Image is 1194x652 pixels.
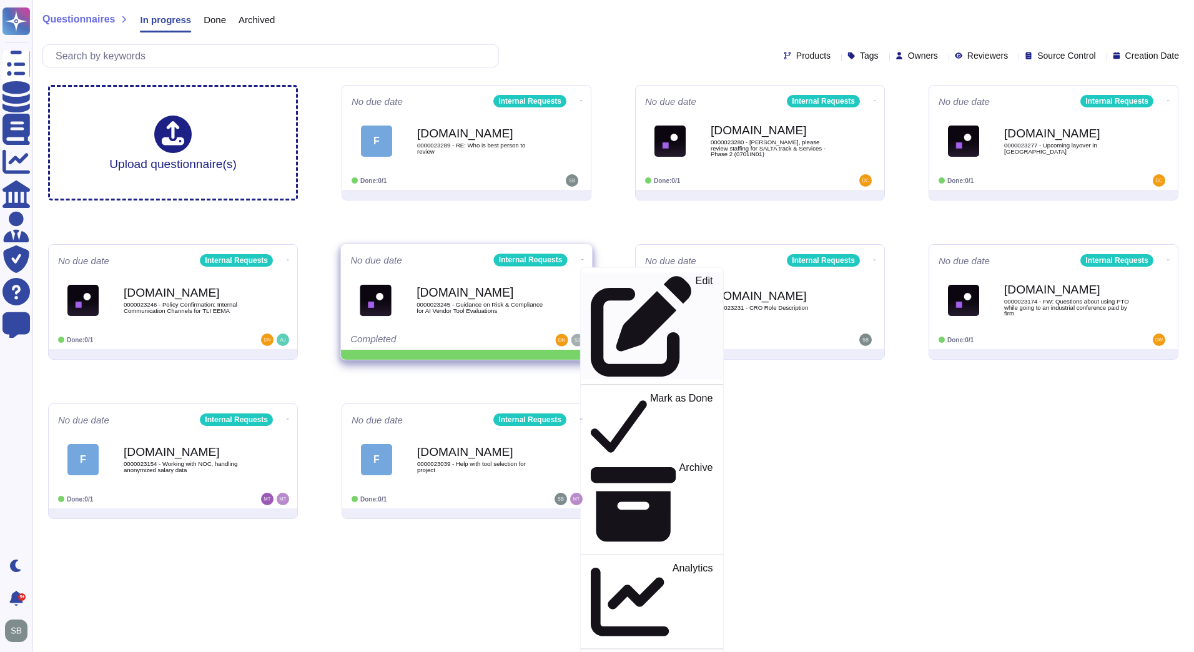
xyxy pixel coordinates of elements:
[696,276,713,377] p: Edit
[5,620,27,642] img: user
[654,126,686,157] img: Logo
[581,273,723,380] a: Edit
[711,305,836,311] span: 0000023231 - CRO Role Description
[417,446,542,458] b: [DOMAIN_NAME]
[645,97,696,106] span: No due date
[908,51,938,60] span: Owners
[67,337,93,343] span: Done: 0/1
[939,97,990,106] span: No due date
[1004,284,1129,295] b: [DOMAIN_NAME]
[417,287,543,299] b: [DOMAIN_NAME]
[361,126,392,157] div: F
[967,51,1008,60] span: Reviewers
[1153,333,1165,346] img: user
[417,127,542,139] b: [DOMAIN_NAME]
[277,333,289,346] img: user
[494,254,568,266] div: Internal Requests
[939,256,990,265] span: No due date
[360,496,387,503] span: Done: 0/1
[18,593,26,601] div: 9+
[571,334,584,347] img: user
[361,444,392,475] div: F
[787,95,860,107] div: Internal Requests
[417,461,542,473] span: 0000023039 - Help with tool selection for project
[58,256,109,265] span: No due date
[277,493,289,505] img: user
[124,446,249,458] b: [DOMAIN_NAME]
[581,560,723,644] a: Analytics
[947,177,974,184] span: Done: 0/1
[711,139,836,157] span: 0000023280 - [PERSON_NAME], please review staffing for SALTA track & Services - Phase 2 (0701IN01)
[673,563,713,641] p: Analytics
[555,493,567,505] img: user
[1037,51,1095,60] span: Source Control
[711,290,836,302] b: [DOMAIN_NAME]
[493,95,566,107] div: Internal Requests
[109,116,237,170] div: Upload questionnaire(s)
[350,255,402,265] span: No due date
[581,390,723,459] a: Mark as Done
[1004,127,1129,139] b: [DOMAIN_NAME]
[948,285,979,316] img: Logo
[239,15,275,24] span: Archived
[352,97,403,106] span: No due date
[1004,142,1129,154] span: 0000023277 - Upcoming layover in [GEOGRAPHIC_DATA]
[360,284,392,316] img: Logo
[947,337,974,343] span: Done: 0/1
[352,415,403,425] span: No due date
[261,333,274,346] img: user
[67,444,99,475] div: F
[417,142,542,154] span: 0000023289 - RE: Who is best person to review
[417,302,543,314] span: 0000023245 - Guidance on Risk & Compliance for AI Vendor Tool Evaluations
[49,45,498,67] input: Search by keywords
[140,15,191,24] span: In progress
[42,14,115,24] span: Questionnaires
[711,124,836,136] b: [DOMAIN_NAME]
[650,393,713,457] p: Mark as Done
[204,15,226,24] span: Done
[948,126,979,157] img: Logo
[67,496,93,503] span: Done: 0/1
[2,617,36,645] button: user
[1080,95,1153,107] div: Internal Requests
[787,254,860,267] div: Internal Requests
[654,177,680,184] span: Done: 0/1
[493,413,566,426] div: Internal Requests
[58,415,109,425] span: No due date
[645,256,696,265] span: No due date
[360,177,387,184] span: Done: 0/1
[555,334,568,347] img: user
[860,51,879,60] span: Tags
[350,334,505,347] div: Completed
[570,493,583,505] img: user
[1153,174,1165,187] img: user
[124,302,249,314] span: 0000023246 - Policy Confirmation: Internal Communication Channels for TLI EEMA
[200,254,273,267] div: Internal Requests
[679,462,713,547] p: Archive
[581,459,723,550] a: Archive
[1125,51,1179,60] span: Creation Date
[67,285,99,316] img: Logo
[124,287,249,299] b: [DOMAIN_NAME]
[1004,299,1129,317] span: 0000023174 - FW: Questions about using PTO while going to an industrial conference paid by firm
[566,174,578,187] img: user
[261,493,274,505] img: user
[796,51,831,60] span: Products
[859,174,872,187] img: user
[124,461,249,473] span: 0000023154 - Working with NOC, handling anonymized salary data
[1080,254,1153,267] div: Internal Requests
[859,333,872,346] img: user
[200,413,273,426] div: Internal Requests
